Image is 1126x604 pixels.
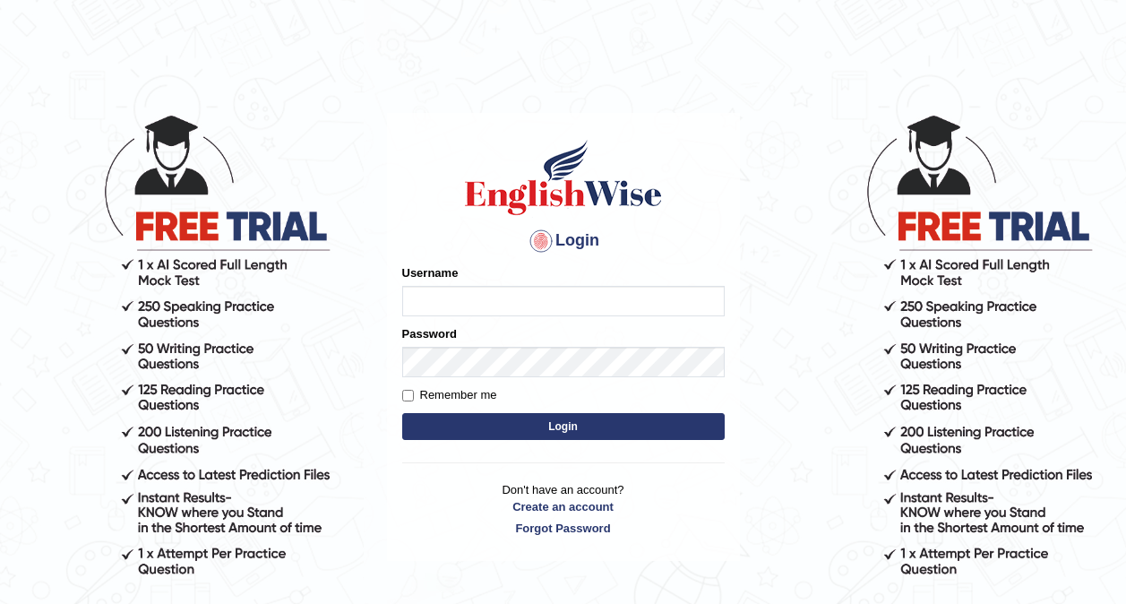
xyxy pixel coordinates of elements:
a: Forgot Password [402,520,725,537]
h4: Login [402,227,725,255]
button: Login [402,413,725,440]
label: Username [402,264,459,281]
img: Logo of English Wise sign in for intelligent practice with AI [461,137,666,218]
p: Don't have an account? [402,481,725,537]
label: Remember me [402,386,497,404]
a: Create an account [402,498,725,515]
input: Remember me [402,390,414,401]
label: Password [402,325,457,342]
